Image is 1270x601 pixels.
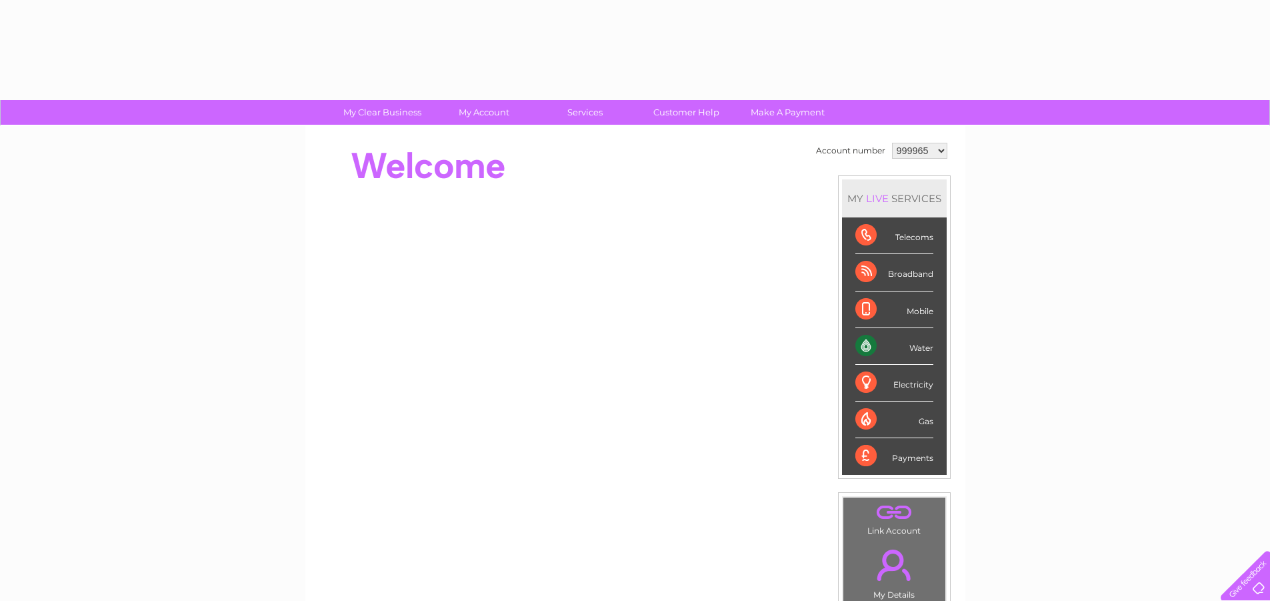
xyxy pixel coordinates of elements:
a: . [847,501,942,524]
td: Link Account [843,497,946,539]
div: LIVE [863,192,891,205]
a: Customer Help [631,100,741,125]
div: Telecoms [855,217,933,254]
div: Water [855,328,933,365]
div: Mobile [855,291,933,328]
a: My Clear Business [327,100,437,125]
div: MY SERVICES [842,179,947,217]
div: Broadband [855,254,933,291]
a: . [847,542,942,588]
div: Gas [855,402,933,438]
a: Services [530,100,640,125]
div: Electricity [855,365,933,402]
td: Account number [813,139,889,162]
div: Payments [855,438,933,474]
a: My Account [429,100,539,125]
a: Make A Payment [733,100,843,125]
